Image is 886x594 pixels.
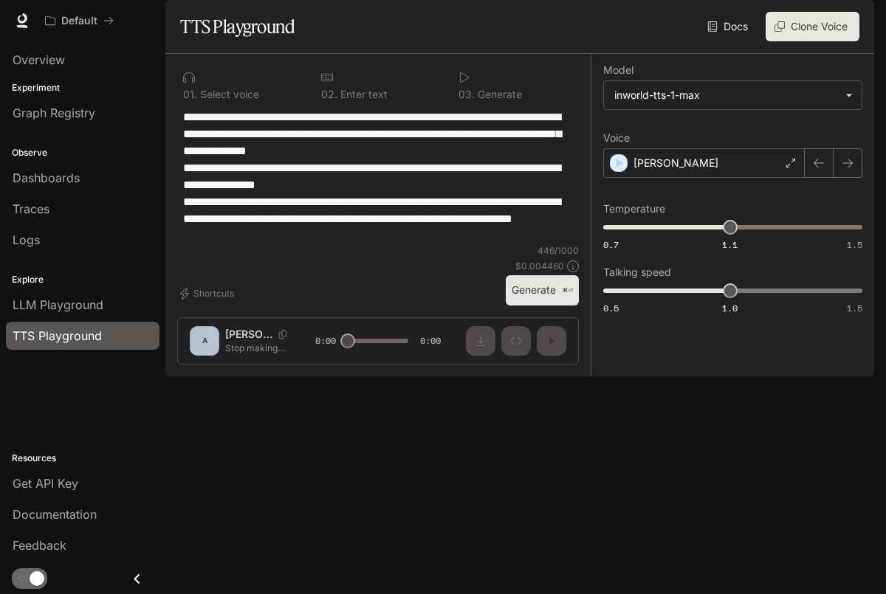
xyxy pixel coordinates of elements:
[459,89,475,100] p: 0 3 .
[61,15,97,27] p: Default
[614,88,838,103] div: inworld-tts-1-max
[38,6,120,35] button: All workspaces
[197,89,259,100] p: Select voice
[847,302,862,314] span: 1.5
[766,12,859,41] button: Clone Voice
[722,302,738,314] span: 1.0
[603,204,665,214] p: Temperature
[506,275,579,305] button: Generate⌘⏎
[337,89,388,100] p: Enter text
[180,12,295,41] h1: TTS Playground
[603,238,619,251] span: 0.7
[704,12,754,41] a: Docs
[603,302,619,314] span: 0.5
[604,81,862,109] div: inworld-tts-1-max
[603,133,630,143] p: Voice
[847,238,862,251] span: 1.5
[177,282,240,305] button: Shortcuts
[603,267,671,277] p: Talking speed
[183,89,197,100] p: 0 1 .
[321,89,337,100] p: 0 2 .
[475,89,522,100] p: Generate
[562,286,573,295] p: ⌘⏎
[633,156,718,170] p: [PERSON_NAME]
[722,238,738,251] span: 1.1
[603,65,633,75] p: Model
